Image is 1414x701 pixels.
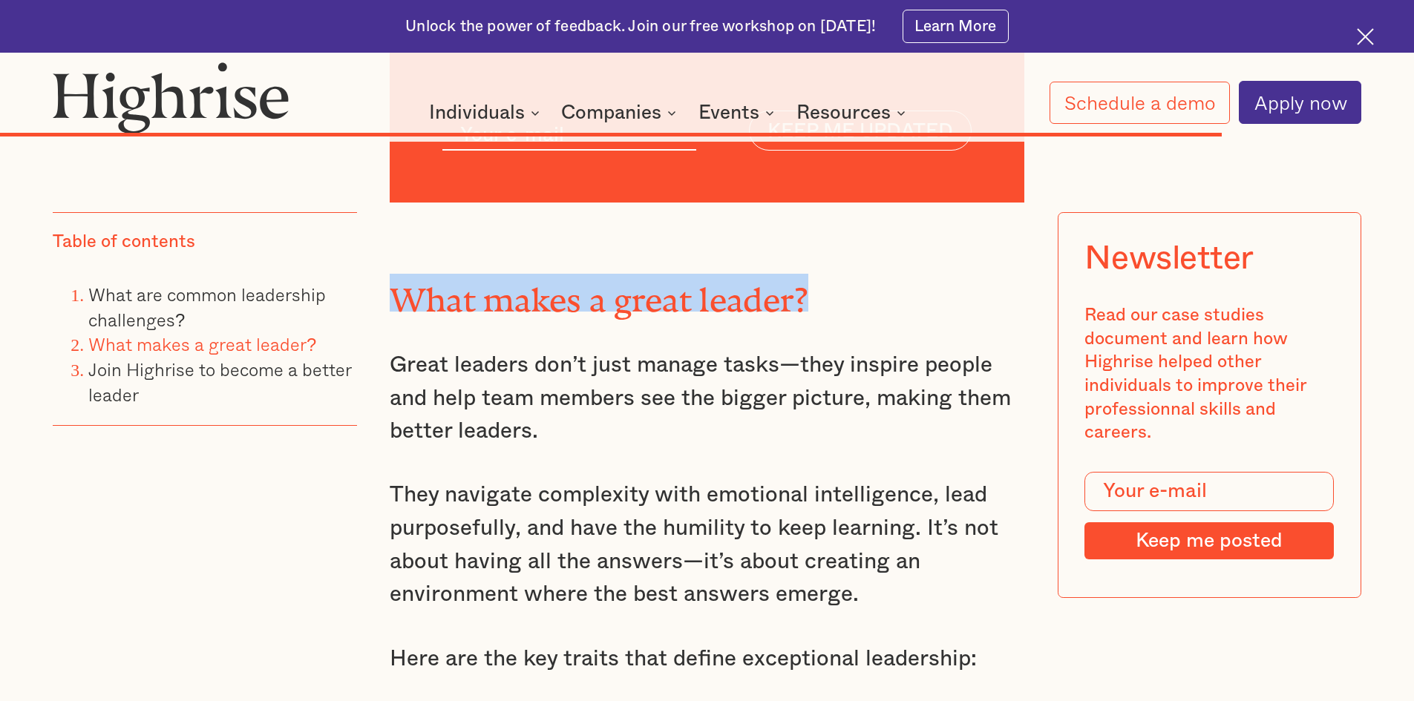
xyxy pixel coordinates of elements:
[796,104,910,122] div: Resources
[1357,28,1374,45] img: Cross icon
[561,104,661,122] div: Companies
[88,280,326,333] a: What are common leadership challenges?
[390,478,1025,611] p: They navigate complexity with emotional intelligence, lead purposefully, and have the humility to...
[88,355,351,408] a: Join Highrise to become a better leader
[88,330,316,358] a: What makes a great leader?
[405,16,876,37] div: Unlock the power of feedback. Join our free workshop on [DATE]!
[903,10,1009,43] a: Learn More
[429,104,525,122] div: Individuals
[1084,304,1334,445] div: Read our case studies document and learn how Highrise helped other individuals to improve their p...
[390,642,1025,676] p: Here are the key traits that define exceptional leadership:
[429,104,544,122] div: Individuals
[390,281,809,303] strong: What makes a great leader?
[698,104,759,122] div: Events
[796,104,891,122] div: Resources
[390,349,1025,448] p: Great leaders don’t just manage tasks—they inspire people and help team members see the bigger pi...
[1084,472,1334,559] form: Modal Form
[1084,472,1334,512] input: Your e-mail
[1084,522,1334,559] input: Keep me posted
[1050,82,1231,124] a: Schedule a demo
[561,104,681,122] div: Companies
[53,62,289,133] img: Highrise logo
[1239,81,1361,124] a: Apply now
[53,231,195,254] div: Table of contents
[1084,239,1254,277] div: Newsletter
[698,104,779,122] div: Events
